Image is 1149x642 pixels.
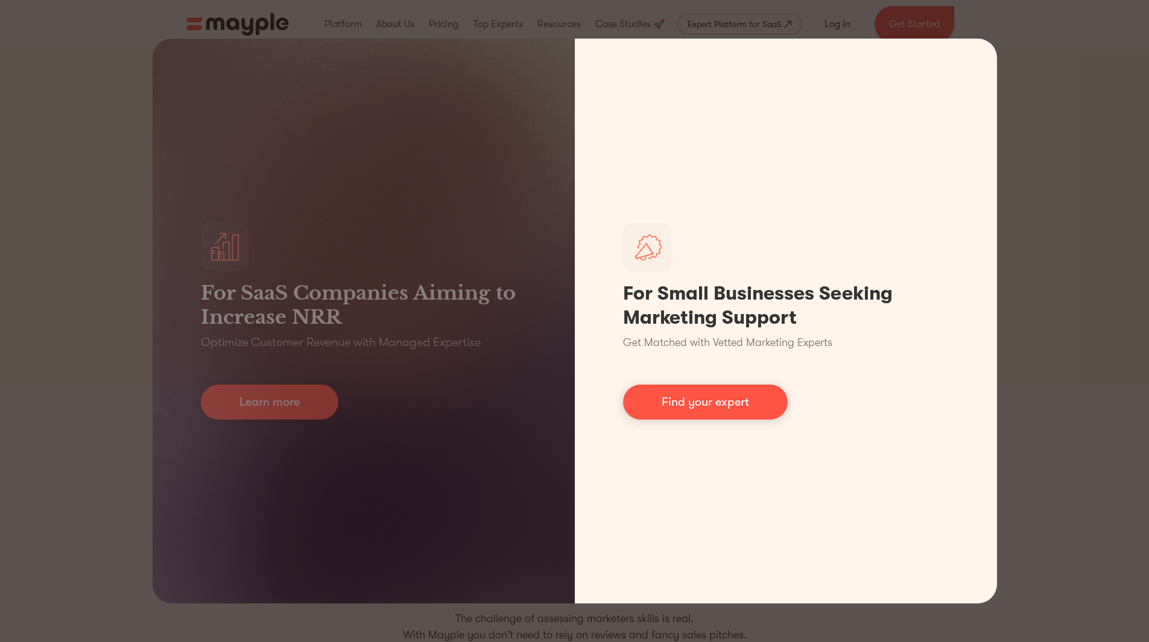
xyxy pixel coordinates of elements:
p: Get Matched with Vetted Marketing Experts [623,335,832,351]
a: Find your expert [623,385,788,420]
p: Optimize Customer Revenue with Managed Expertise [201,334,481,351]
a: Learn more [201,385,338,420]
h3: For SaaS Companies Aiming to Increase NRR [201,281,527,329]
h1: For Small Businesses Seeking Marketing Support [623,282,949,330]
